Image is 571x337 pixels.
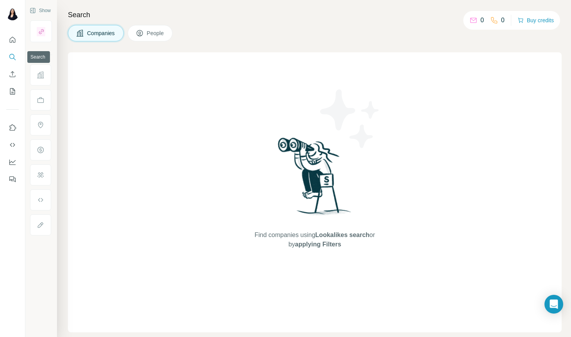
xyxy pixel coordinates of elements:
h4: Search [68,9,562,20]
img: Avatar [6,8,19,20]
button: Use Surfe on LinkedIn [6,121,19,135]
span: applying Filters [295,241,341,248]
div: Open Intercom Messenger [544,295,563,314]
img: Surfe Illustration - Stars [315,84,385,154]
button: Use Surfe API [6,138,19,152]
button: My lists [6,84,19,98]
span: Companies [87,29,116,37]
span: People [147,29,165,37]
p: 0 [501,16,505,25]
span: Lookalikes search [315,232,370,238]
button: Feedback [6,172,19,186]
img: Surfe Illustration - Woman searching with binoculars [274,136,356,223]
button: Quick start [6,33,19,47]
button: Show [24,5,56,16]
p: 0 [480,16,484,25]
button: Buy credits [518,15,554,26]
button: Dashboard [6,155,19,169]
button: Enrich CSV [6,67,19,81]
span: Find companies using or by [252,230,377,249]
button: Search [6,50,19,64]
